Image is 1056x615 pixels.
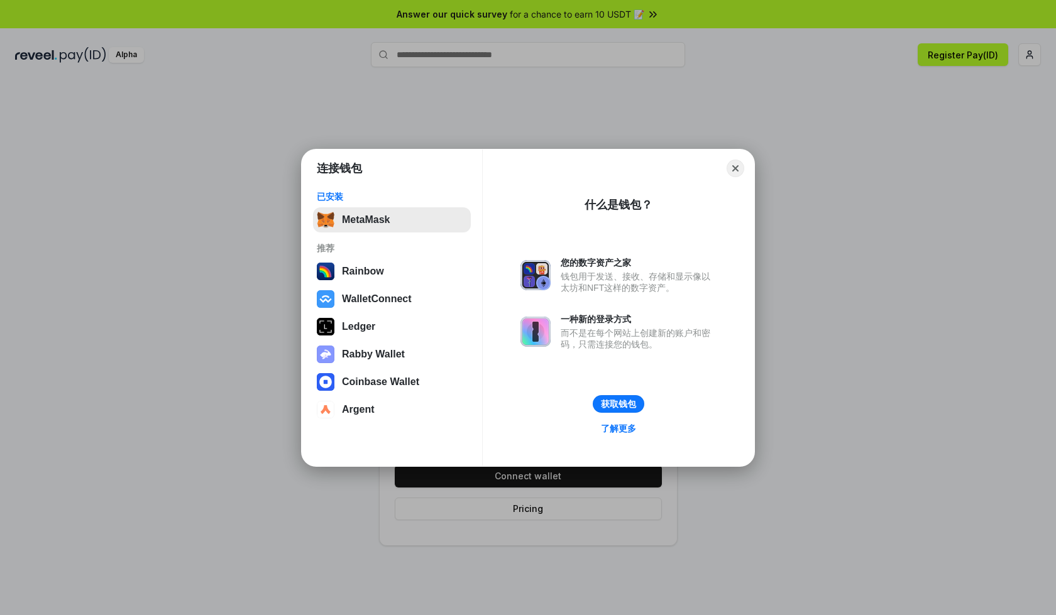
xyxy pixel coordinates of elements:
[317,373,334,391] img: svg+xml,%3Csvg%20width%3D%2228%22%20height%3D%2228%22%20viewBox%3D%220%200%2028%2028%22%20fill%3D...
[342,321,375,332] div: Ledger
[561,327,717,350] div: 而不是在每个网站上创建新的账户和密码，只需连接您的钱包。
[313,259,471,284] button: Rainbow
[561,271,717,293] div: 钱包用于发送、接收、存储和显示像以太坊和NFT这样的数字资产。
[317,191,467,202] div: 已安装
[593,420,644,437] a: 了解更多
[585,197,652,212] div: 什么是钱包？
[342,404,375,415] div: Argent
[317,318,334,335] img: svg+xml,%3Csvg%20xmlns%3D%22http%3A%2F%2Fwww.w3.org%2F2000%2Fsvg%22%20width%3D%2228%22%20height%3...
[313,286,471,312] button: WalletConnect
[317,242,467,254] div: 推荐
[342,214,390,226] div: MetaMask
[727,160,744,177] button: Close
[601,398,636,410] div: 获取钱包
[561,313,717,325] div: 一种新的登录方式
[313,207,471,232] button: MetaMask
[342,376,419,388] div: Coinbase Wallet
[520,317,551,347] img: svg+xml,%3Csvg%20xmlns%3D%22http%3A%2F%2Fwww.w3.org%2F2000%2Fsvg%22%20fill%3D%22none%22%20viewBox...
[317,263,334,280] img: svg+xml,%3Csvg%20width%3D%22120%22%20height%3D%22120%22%20viewBox%3D%220%200%20120%20120%22%20fil...
[593,395,644,413] button: 获取钱包
[313,314,471,339] button: Ledger
[317,290,334,308] img: svg+xml,%3Csvg%20width%3D%2228%22%20height%3D%2228%22%20viewBox%3D%220%200%2028%2028%22%20fill%3D...
[317,346,334,363] img: svg+xml,%3Csvg%20xmlns%3D%22http%3A%2F%2Fwww.w3.org%2F2000%2Fsvg%22%20fill%3D%22none%22%20viewBox...
[317,211,334,229] img: svg+xml,%3Csvg%20fill%3D%22none%22%20height%3D%2233%22%20viewBox%3D%220%200%2035%2033%22%20width%...
[313,342,471,367] button: Rabby Wallet
[317,161,362,176] h1: 连接钱包
[601,423,636,434] div: 了解更多
[342,266,384,277] div: Rainbow
[317,401,334,418] img: svg+xml,%3Csvg%20width%3D%2228%22%20height%3D%2228%22%20viewBox%3D%220%200%2028%2028%22%20fill%3D...
[313,397,471,422] button: Argent
[313,369,471,395] button: Coinbase Wallet
[342,349,405,360] div: Rabby Wallet
[561,257,717,268] div: 您的数字资产之家
[342,293,412,305] div: WalletConnect
[520,260,551,290] img: svg+xml,%3Csvg%20xmlns%3D%22http%3A%2F%2Fwww.w3.org%2F2000%2Fsvg%22%20fill%3D%22none%22%20viewBox...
